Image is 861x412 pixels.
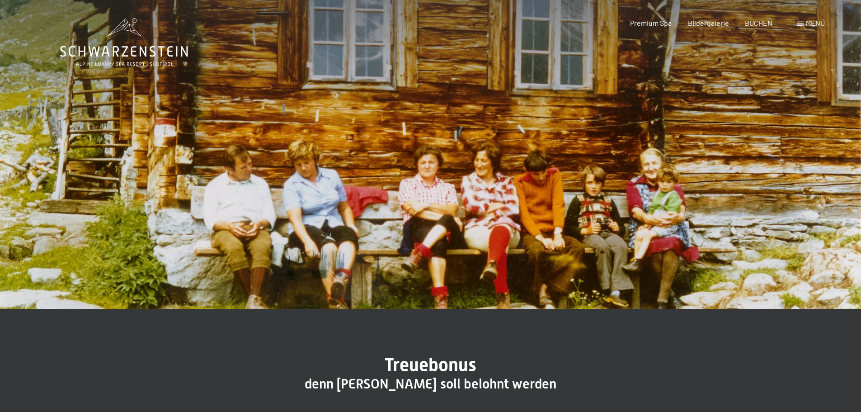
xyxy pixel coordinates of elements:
span: Menü [806,19,825,27]
a: Premium Spa [630,19,672,27]
span: Treuebonus [385,354,476,375]
a: BUCHEN [745,19,772,27]
a: Bildergalerie [688,19,729,27]
span: denn [PERSON_NAME] soll belohnt werden [305,376,556,392]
